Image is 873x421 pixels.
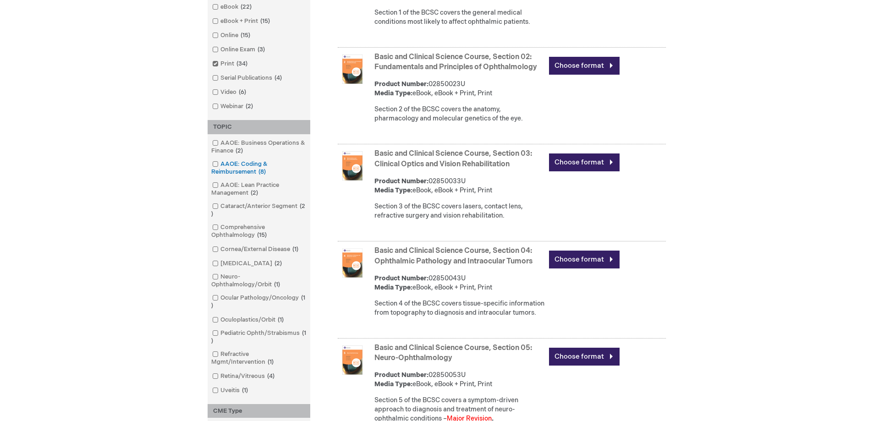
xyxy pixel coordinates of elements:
[549,153,620,171] a: Choose format
[374,186,412,194] strong: Media Type:
[272,74,284,82] span: 4
[374,8,544,27] div: Section 1 of the BCSC covers the general medical conditions most likely to affect ophthalmic pati...
[210,259,286,268] a: [MEDICAL_DATA]2
[210,372,278,381] a: Retina/Vitreous4
[374,284,412,291] strong: Media Type:
[374,80,428,88] strong: Product Number:
[374,80,544,98] div: 02850023U eBook, eBook + Print, Print
[338,345,367,375] img: Basic and Clinical Science Course, Section 05: Neuro-Ophthalmology
[210,386,252,395] a: Uveitis1
[272,281,282,288] span: 1
[338,248,367,278] img: Basic and Clinical Science Course, Section 04: Ophthalmic Pathology and Intraocular Tumors
[210,273,308,289] a: Neuro-Ophthalmology/Orbit1
[210,223,308,240] a: Comprehensive Ophthalmology15
[210,294,308,310] a: Ocular Pathology/Oncology1
[210,202,308,219] a: Cataract/Anterior Segment2
[248,189,260,197] span: 2
[255,46,267,53] span: 3
[374,149,532,169] a: Basic and Clinical Science Course, Section 03: Clinical Optics and Vision Rehabilitation
[374,89,412,97] strong: Media Type:
[240,387,250,394] span: 1
[208,120,310,134] div: TOPIC
[338,151,367,180] img: Basic and Clinical Science Course, Section 03: Clinical Optics and Vision Rehabilitation
[374,177,428,185] strong: Product Number:
[265,372,277,380] span: 4
[265,358,276,366] span: 1
[549,57,620,75] a: Choose format
[210,329,308,345] a: Pediatric Ophth/Strabismus1
[374,344,532,363] a: Basic and Clinical Science Course, Section 05: Neuro-Ophthalmology
[374,299,544,317] div: Section 4 of the BCSC covers tissue-specific information from topography to diagnosis and intraoc...
[211,294,305,309] span: 1
[236,88,248,96] span: 6
[374,177,544,195] div: 02850033U eBook, eBook + Print, Print
[208,404,310,418] div: CME Type
[210,139,308,155] a: AAOE: Business Operations & Finance2
[210,245,302,254] a: Cornea/External Disease1
[374,274,544,292] div: 02850043U eBook, eBook + Print, Print
[272,260,284,267] span: 2
[549,251,620,268] a: Choose format
[210,181,308,197] a: AAOE: Lean Practice Management2
[338,55,367,84] img: Basic and Clinical Science Course, Section 02: Fundamentals and Principles of Ophthalmology
[210,3,255,11] a: eBook22
[374,371,544,389] div: 02850053U eBook, eBook + Print, Print
[374,371,428,379] strong: Product Number:
[374,380,412,388] strong: Media Type:
[210,350,308,366] a: Refractive Mgmt/Intervention1
[374,105,544,123] div: Section 2 of the BCSC covers the anatomy, pharmacology and molecular genetics of the eye.
[210,74,286,82] a: Serial Publications4
[238,32,253,39] span: 15
[210,45,269,54] a: Online Exam3
[374,53,537,72] a: Basic and Clinical Science Course, Section 02: Fundamentals and Principles of Ophthalmology
[210,60,251,68] a: Print34
[374,274,428,282] strong: Product Number:
[234,60,250,67] span: 34
[275,316,286,323] span: 1
[210,316,287,324] a: Oculoplastics/Orbit1
[374,246,533,266] a: Basic and Clinical Science Course, Section 04: Ophthalmic Pathology and Intraocular Tumors
[211,329,306,344] span: 1
[290,246,301,253] span: 1
[256,168,268,175] span: 8
[210,88,250,97] a: Video6
[210,17,274,26] a: eBook + Print15
[549,348,620,366] a: Choose format
[255,231,269,239] span: 15
[258,17,272,25] span: 15
[210,160,308,176] a: AAOE: Coding & Reimbursement8
[243,103,255,110] span: 2
[238,3,254,11] span: 22
[210,102,257,111] a: Webinar2
[210,31,254,40] a: Online15
[374,202,544,220] div: Section 3 of the BCSC covers lasers, contact lens, refractive surgery and vision rehabilitation.
[233,147,245,154] span: 2
[211,202,305,218] span: 2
